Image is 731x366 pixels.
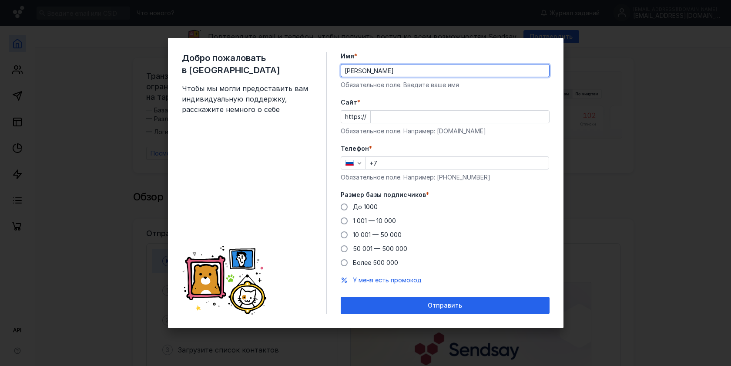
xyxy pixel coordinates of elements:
span: Отправить [428,302,462,309]
span: У меня есть промокод [353,276,422,284]
span: До 1000 [353,203,378,210]
div: Обязательное поле. Например: [PHONE_NUMBER] [341,173,550,182]
span: Добро пожаловать в [GEOGRAPHIC_DATA] [182,52,312,76]
button: Отправить [341,297,550,314]
div: Обязательное поле. Например: [DOMAIN_NAME] [341,127,550,136]
span: Более 500 000 [353,259,398,266]
span: Имя [341,52,354,61]
button: У меня есть промокод [353,276,422,285]
span: Размер базы подписчиков [341,190,426,199]
span: Cайт [341,98,357,107]
span: 1 001 — 10 000 [353,217,396,224]
div: Обязательное поле. Введите ваше имя [341,81,550,89]
span: Телефон [341,144,369,153]
span: 50 001 — 500 000 [353,245,407,252]
span: 10 001 — 50 000 [353,231,402,238]
span: Чтобы мы могли предоставить вам индивидуальную поддержку, расскажите немного о себе [182,83,312,115]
